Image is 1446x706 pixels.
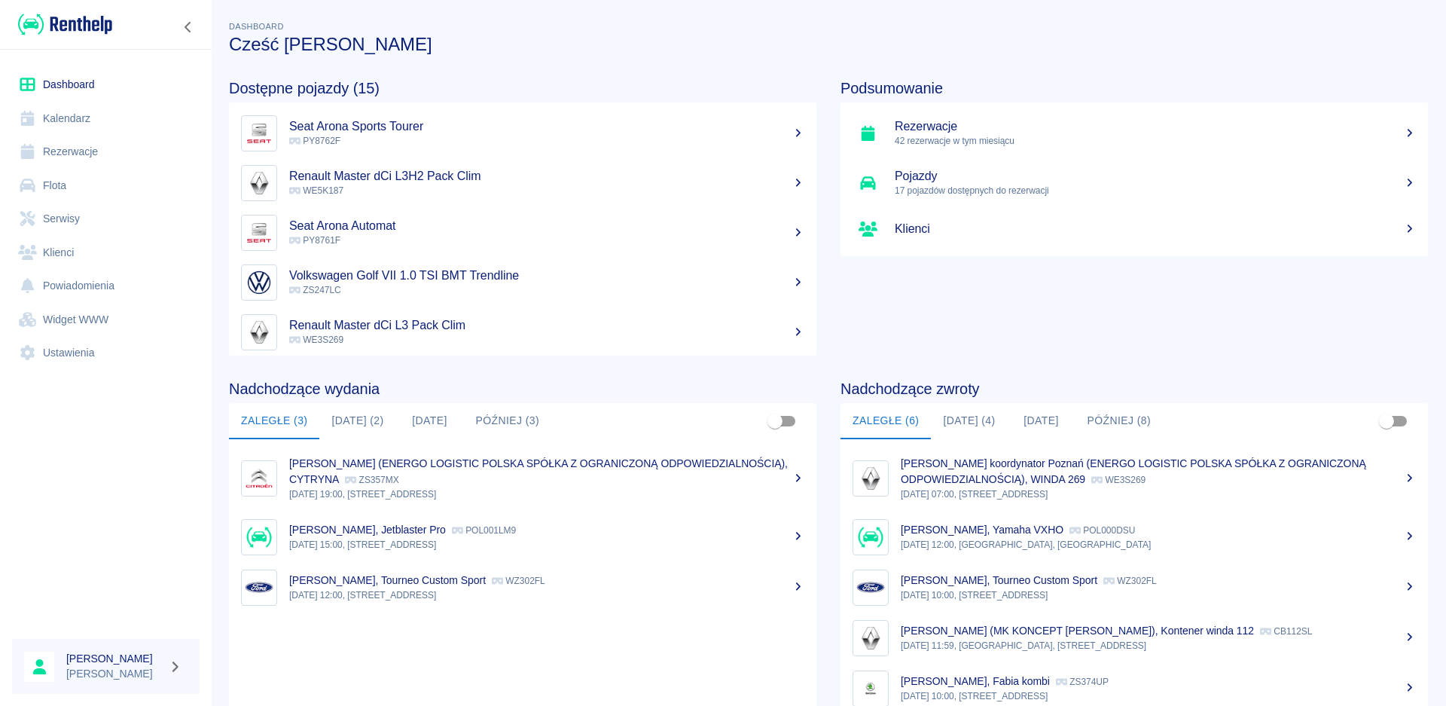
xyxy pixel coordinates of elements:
[245,268,273,297] img: Image
[840,79,1428,97] h4: Podsumowanie
[289,457,788,485] p: [PERSON_NAME] (ENERGO LOGISTIC POLSKA SPÓŁKA Z OGRANICZONĄ ODPOWIEDZIALNOŚCIĄ), CYTRYNA
[229,562,816,613] a: Image[PERSON_NAME], Tourneo Custom Sport WZ302FL[DATE] 12:00, [STREET_ADDRESS]
[289,219,804,234] h5: Seat Arona Automat
[245,119,273,148] img: Image
[856,624,885,653] img: Image
[901,487,1416,501] p: [DATE] 07:00, [STREET_ADDRESS]
[229,445,816,512] a: Image[PERSON_NAME] (ENERGO LOGISTIC POLSKA SPÓŁKA Z OGRANICZONĄ ODPOWIEDZIALNOŚCIĄ), CYTRYNA ZS35...
[245,464,273,493] img: Image
[1091,475,1146,485] p: WE3S269
[229,258,816,307] a: ImageVolkswagen Golf VII 1.0 TSI BMT Trendline ZS247LC
[289,538,804,552] p: [DATE] 15:00, [STREET_ADDRESS]
[319,403,395,439] button: [DATE] (2)
[464,403,552,439] button: Później (3)
[931,403,1007,439] button: [DATE] (4)
[1069,525,1135,536] p: POL000DSU
[396,403,464,439] button: [DATE]
[1260,626,1312,637] p: CB112SL
[12,135,200,169] a: Rezerwacje
[856,464,885,493] img: Image
[18,12,112,37] img: Renthelp logo
[840,445,1428,512] a: Image[PERSON_NAME] koordynator Poznań (ENERGO LOGISTIC POLSKA SPÓŁKA Z OGRANICZONĄ ODPOWIEDZIALNO...
[12,68,200,102] a: Dashboard
[761,407,789,436] span: Pokaż przypisane tylko do mnie
[245,573,273,602] img: Image
[289,335,343,345] span: WE3S269
[840,208,1428,250] a: Klienci
[1103,576,1157,586] p: WZ302FL
[229,34,1428,55] h3: Cześć [PERSON_NAME]
[901,689,1416,703] p: [DATE] 10:00, [STREET_ADDRESS]
[901,524,1063,536] p: [PERSON_NAME], Yamaha VXHO
[12,12,112,37] a: Renthelp logo
[229,22,284,31] span: Dashboard
[289,524,446,536] p: [PERSON_NAME], Jetblaster Pro
[901,538,1416,552] p: [DATE] 12:00, [GEOGRAPHIC_DATA], [GEOGRAPHIC_DATA]
[289,136,340,146] span: PY8762F
[245,523,273,552] img: Image
[66,666,163,682] p: [PERSON_NAME]
[177,17,200,37] button: Zwiń nawigację
[901,625,1254,637] p: [PERSON_NAME] (MK KONCEPT [PERSON_NAME]), Kontener winda 112
[901,675,1050,687] p: [PERSON_NAME], Fabia kombi
[895,184,1416,197] p: 17 pojazdów dostępnych do rezerwacji
[229,380,816,398] h4: Nadchodzące wydania
[1075,403,1164,439] button: Później (8)
[1056,677,1109,687] p: ZS374UP
[289,574,486,586] p: [PERSON_NAME], Tourneo Custom Sport
[12,336,200,370] a: Ustawienia
[895,222,1416,237] h5: Klienci
[229,108,816,158] a: ImageSeat Arona Sports Tourer PY8762F
[895,169,1416,184] h5: Pojazdy
[289,169,804,184] h5: Renault Master dCi L3H2 Pack Clim
[12,303,200,337] a: Widget WWW
[229,307,816,357] a: ImageRenault Master dCi L3 Pack Clim WE3S269
[229,208,816,258] a: ImageSeat Arona Automat PY8761F
[840,108,1428,158] a: Rezerwacje42 rezerwacje w tym miesiącu
[12,169,200,203] a: Flota
[289,588,804,602] p: [DATE] 12:00, [STREET_ADDRESS]
[1372,407,1401,436] span: Pokaż przypisane tylko do mnie
[345,475,398,485] p: ZS357MX
[840,562,1428,613] a: Image[PERSON_NAME], Tourneo Custom Sport WZ302FL[DATE] 10:00, [STREET_ADDRESS]
[895,134,1416,148] p: 42 rezerwacje w tym miesiącu
[856,573,885,602] img: Image
[289,487,804,501] p: [DATE] 19:00, [STREET_ADDRESS]
[12,269,200,303] a: Powiadomienia
[229,403,319,439] button: Zaległe (3)
[66,651,163,666] h6: [PERSON_NAME]
[245,169,273,197] img: Image
[245,318,273,347] img: Image
[12,102,200,136] a: Kalendarz
[1008,403,1075,439] button: [DATE]
[452,525,516,536] p: POL001LM9
[229,512,816,562] a: Image[PERSON_NAME], Jetblaster Pro POL001LM9[DATE] 15:00, [STREET_ADDRESS]
[289,235,340,246] span: PY8761F
[12,236,200,270] a: Klienci
[856,523,885,552] img: Image
[289,318,804,333] h5: Renault Master dCi L3 Pack Clim
[289,185,343,196] span: WE5K187
[840,512,1428,562] a: Image[PERSON_NAME], Yamaha VXHO POL000DSU[DATE] 12:00, [GEOGRAPHIC_DATA], [GEOGRAPHIC_DATA]
[229,79,816,97] h4: Dostępne pojazdy (15)
[229,158,816,208] a: ImageRenault Master dCi L3H2 Pack Clim WE5K187
[289,268,804,283] h5: Volkswagen Golf VII 1.0 TSI BMT Trendline
[840,158,1428,208] a: Pojazdy17 pojazdów dostępnych do rezerwacji
[901,574,1097,586] p: [PERSON_NAME], Tourneo Custom Sport
[245,219,273,247] img: Image
[12,202,200,236] a: Serwisy
[901,639,1416,653] p: [DATE] 11:59, [GEOGRAPHIC_DATA], [STREET_ADDRESS]
[840,613,1428,663] a: Image[PERSON_NAME] (MK KONCEPT [PERSON_NAME]), Kontener winda 112 CB112SL[DATE] 11:59, [GEOGRAPHI...
[901,457,1366,485] p: [PERSON_NAME] koordynator Poznań (ENERGO LOGISTIC POLSKA SPÓŁKA Z OGRANICZONĄ ODPOWIEDZIALNOŚCIĄ)...
[840,380,1428,398] h4: Nadchodzące zwroty
[856,674,885,703] img: Image
[840,403,931,439] button: Zaległe (6)
[492,576,545,586] p: WZ302FL
[289,285,341,295] span: ZS247LC
[289,119,804,134] h5: Seat Arona Sports Tourer
[901,588,1416,602] p: [DATE] 10:00, [STREET_ADDRESS]
[895,119,1416,134] h5: Rezerwacje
